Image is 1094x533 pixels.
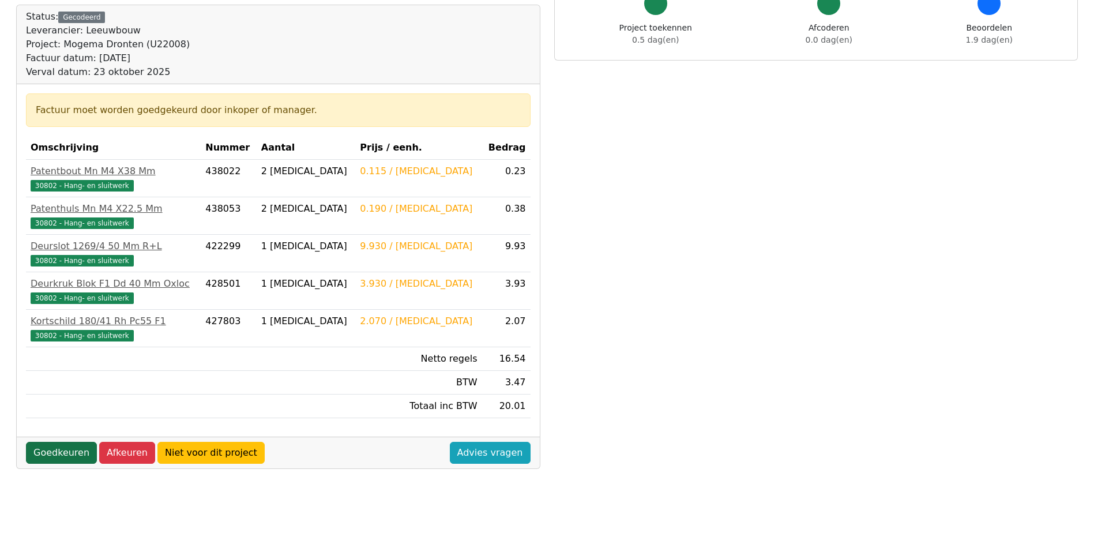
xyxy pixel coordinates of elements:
[482,272,531,310] td: 3.93
[355,371,482,395] td: BTW
[360,164,477,178] div: 0.115 / [MEDICAL_DATA]
[26,51,190,65] div: Factuur datum: [DATE]
[482,197,531,235] td: 0.38
[58,12,105,23] div: Gecodeerd
[482,371,531,395] td: 3.47
[31,180,134,192] span: 30802 - Hang- en sluitwerk
[482,160,531,197] td: 0.23
[355,136,482,160] th: Prijs / eenh.
[26,10,190,79] div: Status:
[31,217,134,229] span: 30802 - Hang- en sluitwerk
[201,272,257,310] td: 428501
[261,202,351,216] div: 2 [MEDICAL_DATA]
[31,202,196,230] a: Patenthuls Mn M4 X22.5 Mm30802 - Hang- en sluitwerk
[482,347,531,371] td: 16.54
[261,164,351,178] div: 2 [MEDICAL_DATA]
[355,347,482,371] td: Netto regels
[36,103,521,117] div: Factuur moet worden goedgekeurd door inkoper of manager.
[31,314,196,342] a: Kortschild 180/41 Rh Pc55 F130802 - Hang- en sluitwerk
[99,442,155,464] a: Afkeuren
[966,35,1013,44] span: 1.9 dag(en)
[482,395,531,418] td: 20.01
[31,239,196,267] a: Deurslot 1269/4 50 Mm R+L30802 - Hang- en sluitwerk
[261,314,351,328] div: 1 [MEDICAL_DATA]
[360,277,477,291] div: 3.930 / [MEDICAL_DATA]
[157,442,265,464] a: Niet voor dit project
[632,35,679,44] span: 0.5 dag(en)
[450,442,531,464] a: Advies vragen
[482,235,531,272] td: 9.93
[31,255,134,266] span: 30802 - Hang- en sluitwerk
[31,292,134,304] span: 30802 - Hang- en sluitwerk
[201,136,257,160] th: Nummer
[355,395,482,418] td: Totaal inc BTW
[26,65,190,79] div: Verval datum: 23 oktober 2025
[201,197,257,235] td: 438053
[31,314,196,328] div: Kortschild 180/41 Rh Pc55 F1
[360,314,477,328] div: 2.070 / [MEDICAL_DATA]
[966,22,1013,46] div: Beoordelen
[26,37,190,51] div: Project: Mogema Dronten (U22008)
[31,164,196,192] a: Patentbout Mn M4 X38 Mm30802 - Hang- en sluitwerk
[482,310,531,347] td: 2.07
[31,202,196,216] div: Patenthuls Mn M4 X22.5 Mm
[31,277,196,305] a: Deurkruk Blok F1 Dd 40 Mm Oxloc30802 - Hang- en sluitwerk
[261,239,351,253] div: 1 [MEDICAL_DATA]
[201,310,257,347] td: 427803
[261,277,351,291] div: 1 [MEDICAL_DATA]
[360,202,477,216] div: 0.190 / [MEDICAL_DATA]
[257,136,355,160] th: Aantal
[31,277,196,291] div: Deurkruk Blok F1 Dd 40 Mm Oxloc
[201,235,257,272] td: 422299
[806,35,852,44] span: 0.0 dag(en)
[31,164,196,178] div: Patentbout Mn M4 X38 Mm
[31,330,134,341] span: 30802 - Hang- en sluitwerk
[482,136,531,160] th: Bedrag
[26,442,97,464] a: Goedkeuren
[31,239,196,253] div: Deurslot 1269/4 50 Mm R+L
[26,24,190,37] div: Leverancier: Leeuwbouw
[360,239,477,253] div: 9.930 / [MEDICAL_DATA]
[619,22,692,46] div: Project toekennen
[26,136,201,160] th: Omschrijving
[806,22,852,46] div: Afcoderen
[201,160,257,197] td: 438022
